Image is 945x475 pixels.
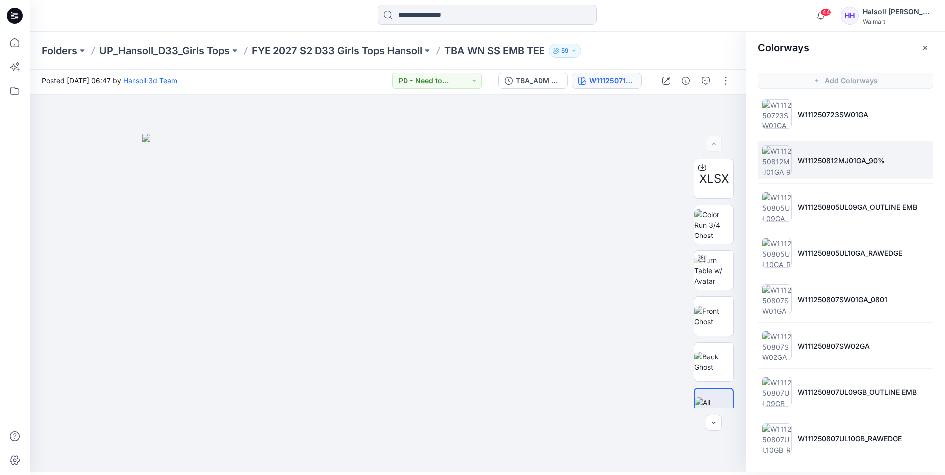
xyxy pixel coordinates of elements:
button: W111250718UL04GF [572,73,642,89]
div: W111250718UL04GF [589,75,635,86]
img: W111250812MJ01GA_90% [762,145,792,175]
span: 44 [820,8,831,16]
img: W111250723SW01GA [762,99,792,129]
img: W111250805UL10GA_RAWEDGE [762,238,792,268]
p: W111250723SW01GA [798,109,868,119]
img: Color Run 3/4 Ghost [694,209,733,240]
p: W111250807UL10GB_RAWEDGE [798,433,902,444]
img: eyJhbGciOiJIUzI1NiIsImtpZCI6IjAiLCJzbHQiOiJzZXMiLCJ0eXAiOiJKV1QifQ.eyJkYXRhIjp7InR5cGUiOiJzdG9yYW... [142,134,641,472]
a: FYE 2027 S2 D33 Girls Tops Hansoll [252,44,422,58]
div: TBA_ADM FC WN SS EMB TEE_ASTM [516,75,561,86]
p: 59 [561,45,569,56]
img: Turn Table w/ Avatar [694,255,733,286]
p: TBA WN SS EMB TEE [444,44,545,58]
img: Back Ghost [694,352,733,372]
a: Folders [42,44,77,58]
p: W111250807SW02GA [798,341,870,351]
p: W111250805UL09GA_OUTLINE EMB [798,202,917,212]
p: W111250805UL10GA_RAWEDGE [798,248,902,258]
img: W111250807SW02GA [762,331,792,360]
p: W111250807UL09GB_OUTLINE EMB [798,387,917,397]
img: W111250805UL09GA_OUTLINE EMB [762,192,792,222]
button: 59 [549,44,581,58]
img: Front Ghost [694,306,733,327]
img: W111250807SW01GA_0801 [762,284,792,314]
img: W111250807UL10GB_RAWEDGE [762,423,792,453]
h2: Colorways [758,42,809,54]
div: HH [841,7,859,25]
button: TBA_ADM FC WN SS EMB TEE_ASTM [498,73,568,89]
div: Halsoll [PERSON_NAME] Girls Design Team [863,6,933,18]
span: Posted [DATE] 06:47 by [42,75,177,86]
div: Walmart [863,18,933,25]
button: Details [678,73,694,89]
a: UP_Hansoll_D33_Girls Tops [99,44,230,58]
img: All colorways [695,397,733,418]
p: W111250812MJ01GA_90% [798,155,885,166]
span: XLSX [699,170,729,188]
img: W111250807UL09GB_OUTLINE EMB [762,377,792,407]
a: Hansoll 3d Team [123,76,177,85]
p: W111250807SW01GA_0801 [798,294,887,305]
